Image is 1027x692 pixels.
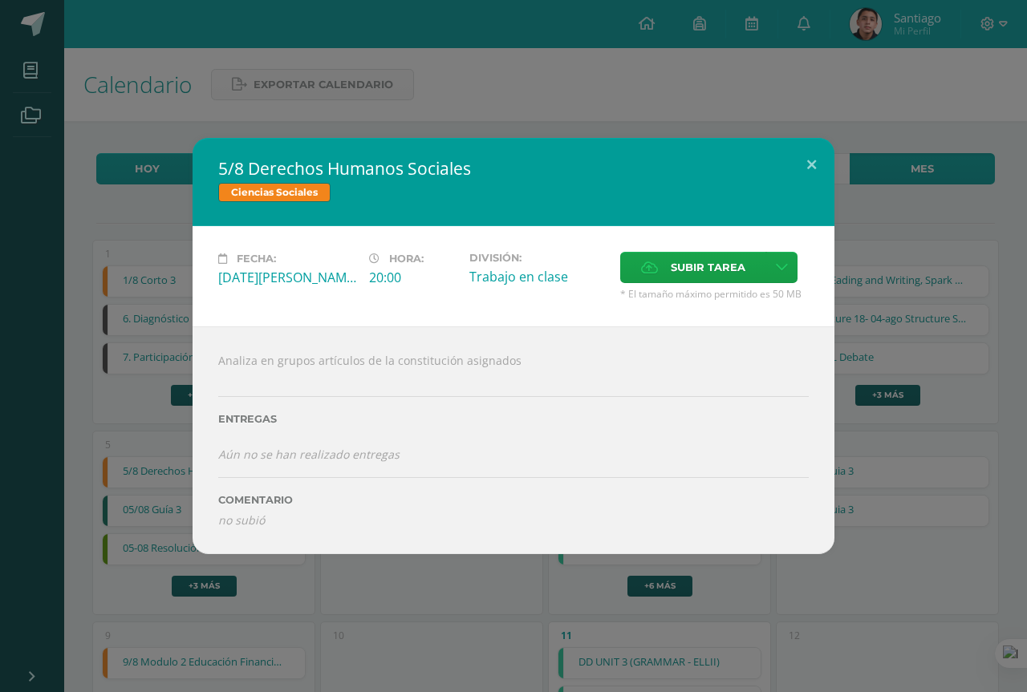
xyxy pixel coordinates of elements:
span: Hora: [389,253,424,265]
div: [DATE][PERSON_NAME] [218,269,356,286]
label: Entregas [218,413,809,425]
div: Analiza en grupos artículos de la constitución asignados [193,326,834,554]
i: Aún no se han realizado entregas [218,447,400,462]
button: Close (Esc) [789,138,834,192]
div: 20:00 [369,269,457,286]
i: no subió [218,512,265,528]
label: Comentario [218,494,809,506]
label: División: [469,252,607,264]
h2: 5/8 Derechos Humanos Sociales [218,157,809,180]
span: Subir tarea [671,253,745,282]
span: Ciencias Sociales [218,183,331,202]
span: Fecha: [237,253,276,265]
div: Trabajo en clase [469,268,607,285]
span: * El tamaño máximo permitido es 50 MB [620,287,809,301]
